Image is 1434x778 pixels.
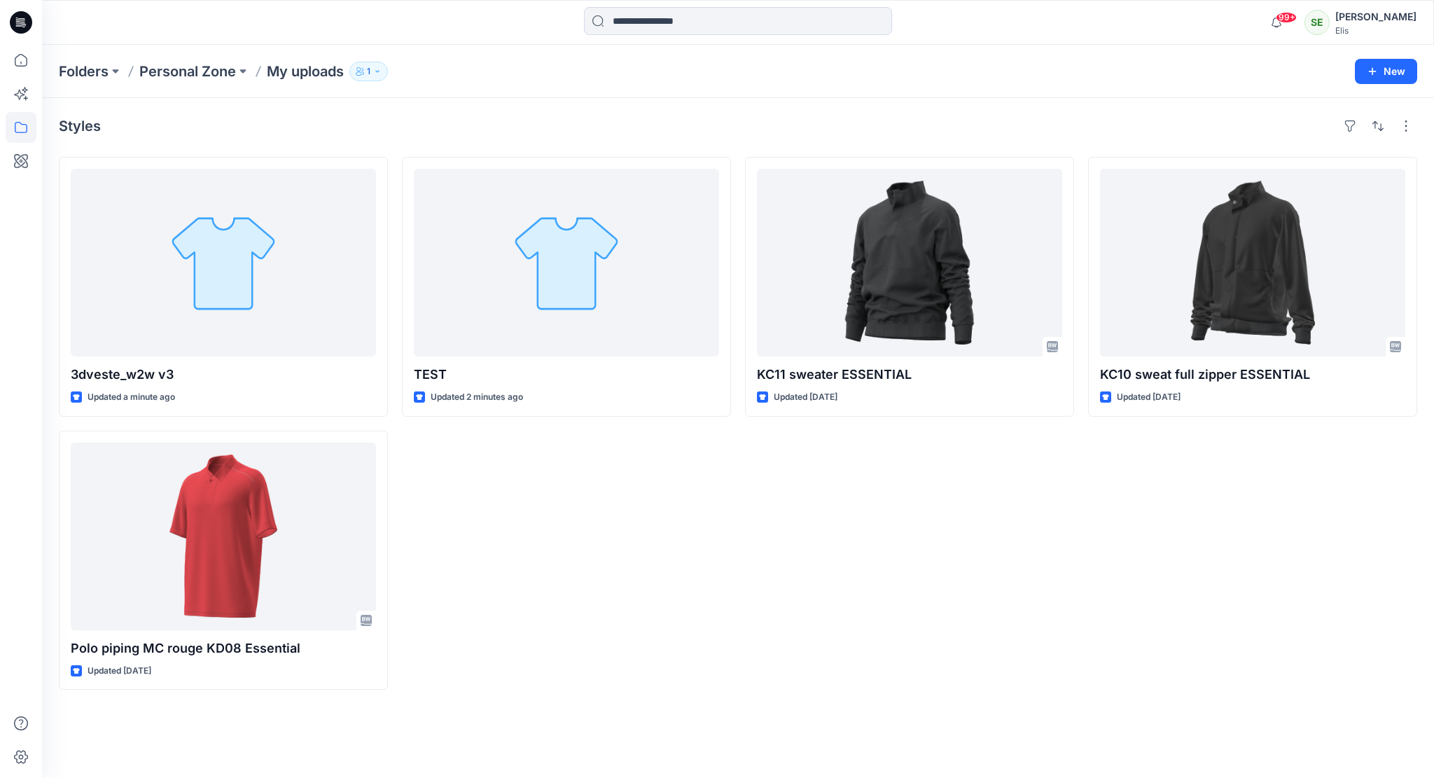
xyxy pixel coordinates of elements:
[139,62,236,81] a: Personal Zone
[757,365,1062,384] p: KC11 sweater ESSENTIAL
[71,169,376,356] a: 3dveste_w2w v3
[349,62,388,81] button: 1
[1355,59,1417,84] button: New
[1117,390,1181,405] p: Updated [DATE]
[1335,8,1416,25] div: [PERSON_NAME]
[431,390,523,405] p: Updated 2 minutes ago
[367,64,370,79] p: 1
[1276,12,1297,23] span: 99+
[71,443,376,630] a: Polo piping MC rouge KD08 Essential
[1335,25,1416,36] div: Elis
[414,169,719,356] a: TEST
[774,390,837,405] p: Updated [DATE]
[757,169,1062,356] a: KC11 sweater ESSENTIAL
[414,365,719,384] p: TEST
[59,118,101,134] h4: Styles
[71,639,376,658] p: Polo piping MC rouge KD08 Essential
[1100,365,1405,384] p: KC10 sweat full zipper ESSENTIAL
[59,62,109,81] a: Folders
[267,62,344,81] p: My uploads
[71,365,376,384] p: 3dveste_w2w v3
[1304,10,1330,35] div: SE
[1100,169,1405,356] a: KC10 sweat full zipper ESSENTIAL
[88,664,151,679] p: Updated [DATE]
[88,390,175,405] p: Updated a minute ago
